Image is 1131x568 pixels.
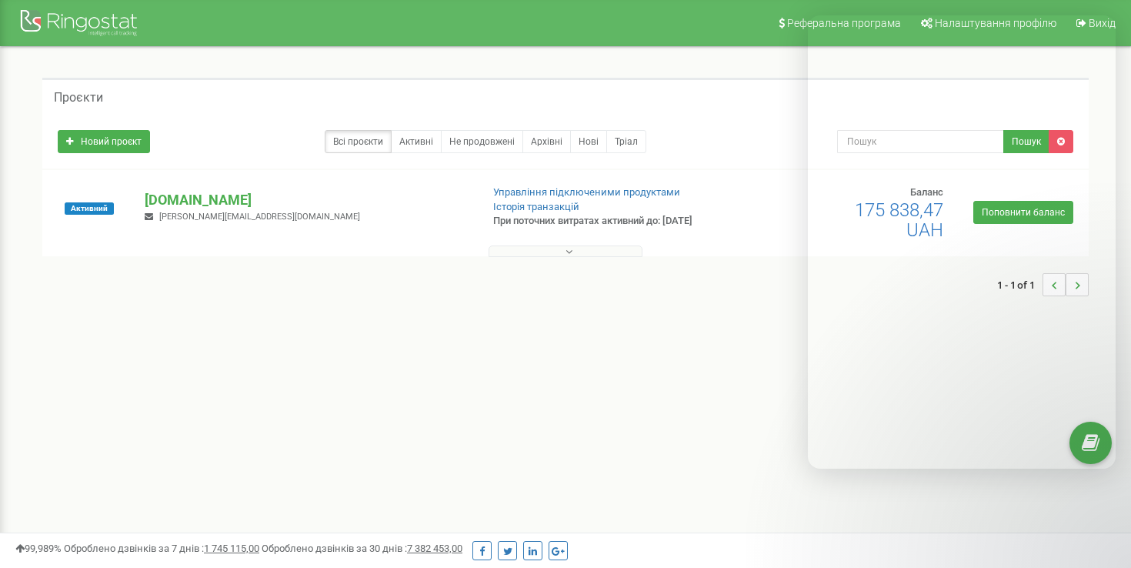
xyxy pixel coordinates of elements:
[787,17,901,29] span: Реферальна програма
[808,15,1116,469] iframe: Intercom live chat
[493,214,730,229] p: При поточних витратах активний до: [DATE]
[606,130,646,153] a: Тріал
[407,543,462,554] u: 7 382 453,00
[145,190,468,210] p: [DOMAIN_NAME]
[65,202,114,215] span: Активний
[64,543,259,554] span: Оброблено дзвінків за 7 днів :
[15,543,62,554] span: 99,989%
[159,212,360,222] span: [PERSON_NAME][EMAIL_ADDRESS][DOMAIN_NAME]
[325,130,392,153] a: Всі проєкти
[493,201,579,212] a: Історія транзакцій
[58,130,150,153] a: Новий проєкт
[522,130,571,153] a: Архівні
[204,543,259,554] u: 1 745 115,00
[1079,481,1116,518] iframe: Intercom live chat
[570,130,607,153] a: Нові
[54,91,103,105] h5: Проєкти
[262,543,462,554] span: Оброблено дзвінків за 30 днів :
[441,130,523,153] a: Не продовжені
[391,130,442,153] a: Активні
[493,186,680,198] a: Управління підключеними продуктами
